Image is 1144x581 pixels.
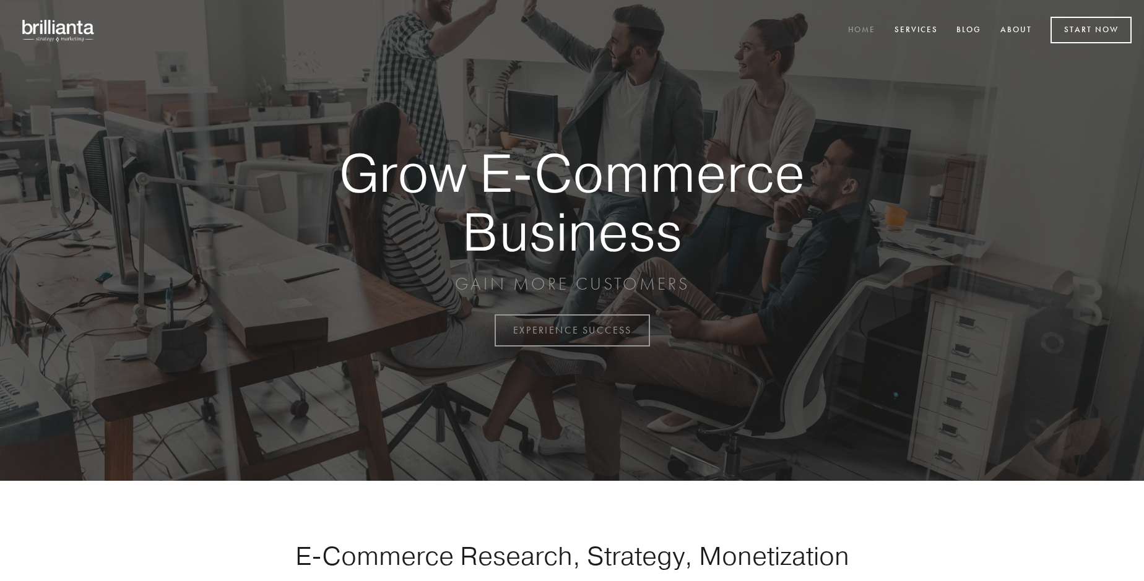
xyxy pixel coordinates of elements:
h1: E-Commerce Research, Strategy, Monetization [256,540,888,571]
p: GAIN MORE CUSTOMERS [296,273,848,295]
a: Blog [948,20,989,41]
a: Services [886,20,946,41]
a: Home [840,20,883,41]
a: EXPERIENCE SUCCESS [495,314,650,346]
strong: Grow E-Commerce Business [296,144,848,260]
img: brillianta - research, strategy, marketing [12,12,105,48]
a: About [992,20,1040,41]
a: Start Now [1051,17,1132,43]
